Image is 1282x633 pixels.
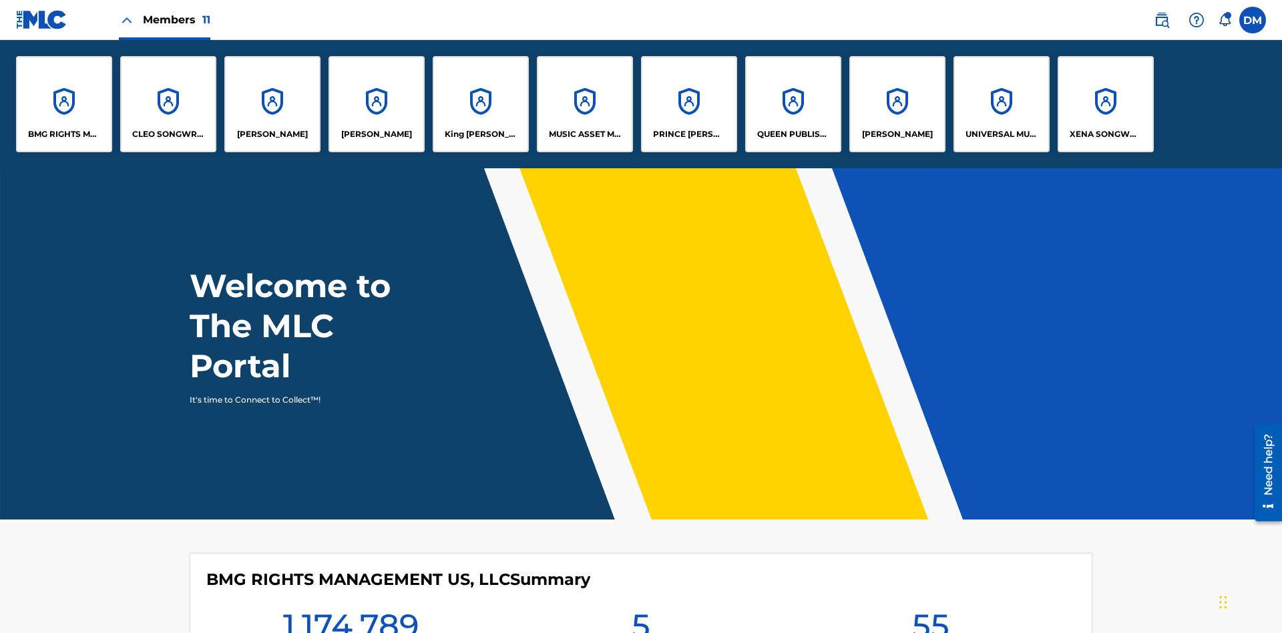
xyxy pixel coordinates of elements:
div: Notifications [1218,13,1231,27]
img: MLC Logo [16,10,67,29]
a: AccountsCLEO SONGWRITER [120,56,216,152]
a: AccountsMUSIC ASSET MANAGEMENT (MAM) [537,56,633,152]
p: ELVIS COSTELLO [237,128,308,140]
img: search [1154,12,1170,28]
p: King McTesterson [445,128,517,140]
a: Public Search [1148,7,1175,33]
p: XENA SONGWRITER [1070,128,1142,140]
div: Drag [1219,582,1227,622]
a: AccountsBMG RIGHTS MANAGEMENT US, LLC [16,56,112,152]
p: EYAMA MCSINGER [341,128,412,140]
a: AccountsXENA SONGWRITER [1058,56,1154,152]
p: PRINCE MCTESTERSON [653,128,726,140]
p: CLEO SONGWRITER [132,128,205,140]
a: Accounts[PERSON_NAME] [329,56,425,152]
p: MUSIC ASSET MANAGEMENT (MAM) [549,128,622,140]
img: Close [119,12,135,28]
a: AccountsUNIVERSAL MUSIC PUB GROUP [953,56,1050,152]
p: QUEEN PUBLISHA [757,128,830,140]
iframe: Chat Widget [1215,569,1282,633]
iframe: Resource Center [1245,419,1282,528]
span: Members [143,12,210,27]
a: AccountsKing [PERSON_NAME] [433,56,529,152]
a: Accounts[PERSON_NAME] [224,56,320,152]
a: Accounts[PERSON_NAME] [849,56,945,152]
p: It's time to Connect to Collect™! [190,394,421,406]
p: RONALD MCTESTERSON [862,128,933,140]
h1: Welcome to The MLC Portal [190,266,439,386]
div: User Menu [1239,7,1266,33]
p: UNIVERSAL MUSIC PUB GROUP [966,128,1038,140]
p: BMG RIGHTS MANAGEMENT US, LLC [28,128,101,140]
span: 11 [202,13,210,26]
a: AccountsQUEEN PUBLISHA [745,56,841,152]
a: AccountsPRINCE [PERSON_NAME] [641,56,737,152]
h4: BMG RIGHTS MANAGEMENT US, LLC [206,570,590,590]
div: Help [1183,7,1210,33]
img: help [1189,12,1205,28]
